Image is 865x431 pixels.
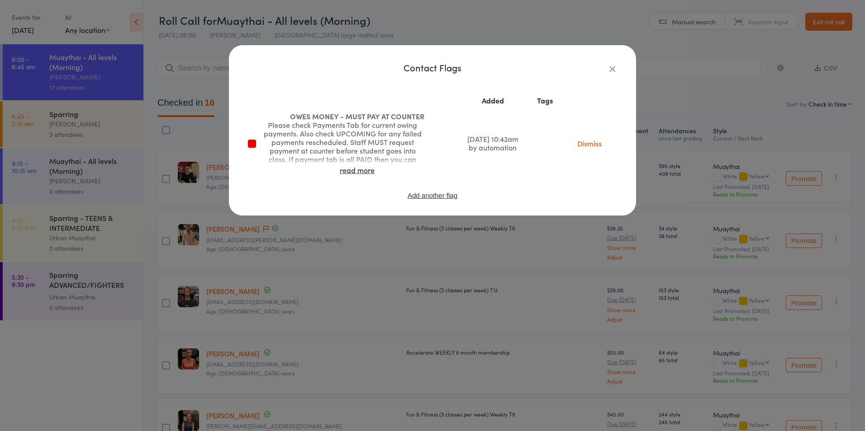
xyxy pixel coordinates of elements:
[340,165,375,175] a: read more
[263,121,422,189] div: Please check Payments Tab for current owing payments. Also check UPCOMING for any failed payments...
[570,138,608,148] a: Dismiss this flag
[407,192,458,199] button: Add another flag
[456,108,529,178] td: [DATE] 10:42am by automation
[529,93,561,108] th: Tags
[247,63,618,72] div: Contact Flags
[456,93,529,108] th: Added
[290,111,424,121] span: OWES MONEY - MUST PAY AT COUNTER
